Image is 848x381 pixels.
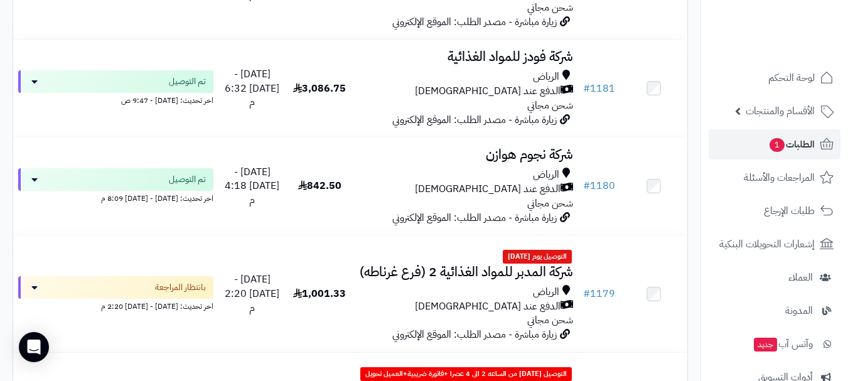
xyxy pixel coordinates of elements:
[788,269,813,286] span: العملاء
[19,332,49,362] div: Open Intercom Messenger
[415,299,561,314] span: الدفع عند [DEMOGRAPHIC_DATA]
[753,335,813,353] span: وآتس آب
[360,367,572,381] span: التوصيل [DATE] من الساعه 2 الى 4 عصرا +فاتورة ضريبية+العميل تحويل
[503,250,572,264] span: التوصيل يوم [DATE]
[709,129,840,159] a: الطلبات1
[358,265,573,279] h3: شركة المدبر للمواد الغذائية 2 (فرع غرناطه)
[583,286,590,301] span: #
[768,69,815,87] span: لوحة التحكم
[583,178,615,193] a: #1180
[225,272,279,316] span: [DATE] - [DATE] 2:20 م
[583,81,615,96] a: #1181
[293,81,346,96] span: 3,086.75
[169,173,206,186] span: تم التوصيل
[527,98,573,113] span: شحن مجاني
[155,281,206,294] span: بانتظار المراجعة
[764,202,815,220] span: طلبات الإرجاع
[298,178,341,193] span: 842.50
[358,50,573,64] h3: شركة فودز للمواد الغذائية
[709,163,840,193] a: المراجعات والأسئلة
[763,34,836,60] img: logo-2.png
[225,164,279,208] span: [DATE] - [DATE] 4:18 م
[583,178,590,193] span: #
[415,84,561,99] span: الدفع عند [DEMOGRAPHIC_DATA]
[415,182,561,196] span: الدفع عند [DEMOGRAPHIC_DATA]
[583,81,590,96] span: #
[18,299,213,312] div: اخر تحديث: [DATE] - [DATE] 2:20 م
[293,286,346,301] span: 1,001.33
[18,191,213,204] div: اخر تحديث: [DATE] - [DATE] 8:09 م
[709,262,840,292] a: العملاء
[746,102,815,120] span: الأقسام والمنتجات
[527,196,573,211] span: شحن مجاني
[754,338,777,351] span: جديد
[770,138,785,152] span: 1
[225,67,279,110] span: [DATE] - [DATE] 6:32 م
[169,75,206,88] span: تم التوصيل
[392,327,557,342] span: زيارة مباشرة - مصدر الطلب: الموقع الإلكتروني
[709,63,840,93] a: لوحة التحكم
[709,196,840,226] a: طلبات الإرجاع
[533,168,559,182] span: الرياض
[358,148,573,162] h3: شركة نجوم هوازن
[583,286,615,301] a: #1179
[785,302,813,319] span: المدونة
[719,235,815,253] span: إشعارات التحويلات البنكية
[392,112,557,127] span: زيارة مباشرة - مصدر الطلب: الموقع الإلكتروني
[392,210,557,225] span: زيارة مباشرة - مصدر الطلب: الموقع الإلكتروني
[533,285,559,299] span: الرياض
[392,14,557,30] span: زيارة مباشرة - مصدر الطلب: الموقع الإلكتروني
[709,229,840,259] a: إشعارات التحويلات البنكية
[533,70,559,84] span: الرياض
[709,329,840,359] a: وآتس آبجديد
[709,296,840,326] a: المدونة
[768,136,815,153] span: الطلبات
[18,93,213,106] div: اخر تحديث: [DATE] - 9:47 ص
[527,313,573,328] span: شحن مجاني
[744,169,815,186] span: المراجعات والأسئلة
